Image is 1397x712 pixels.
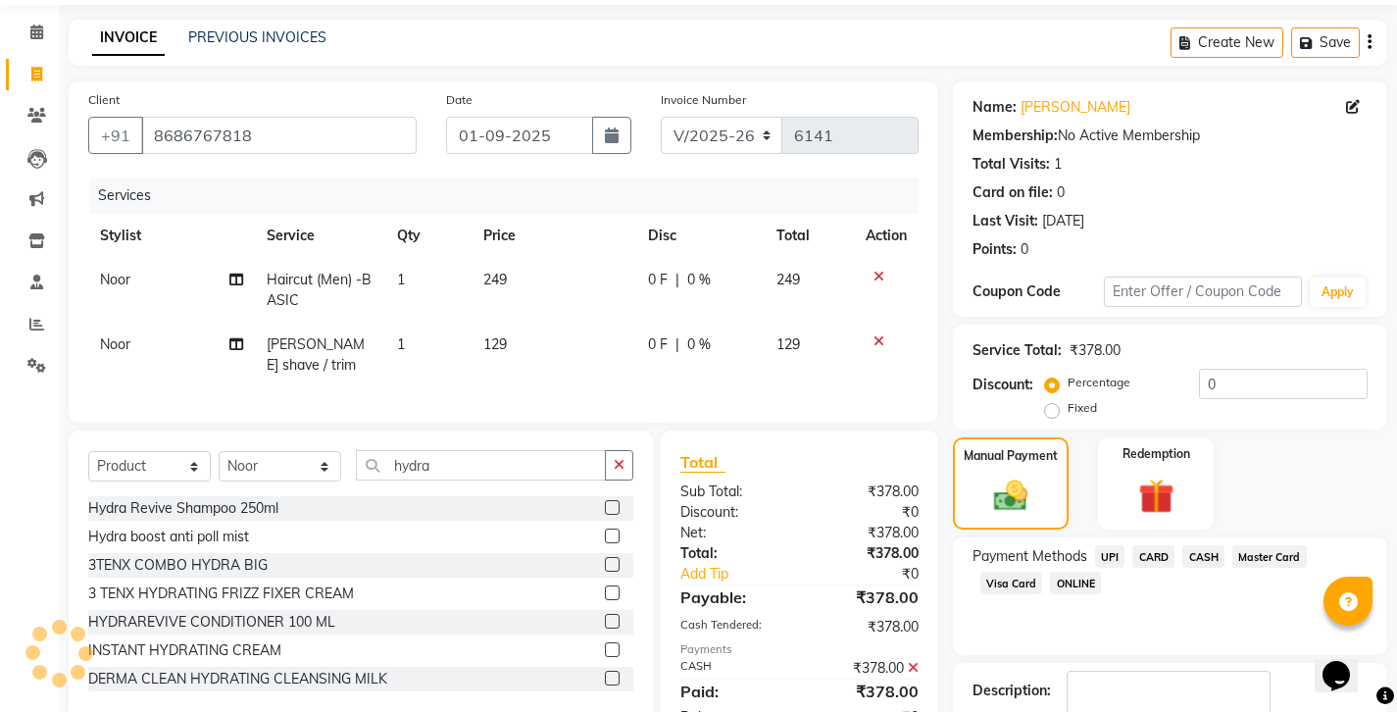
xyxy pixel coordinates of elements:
span: [PERSON_NAME] shave / trim [267,335,365,374]
div: ₹378.00 [1070,340,1121,361]
span: 0 F [648,270,668,290]
div: ₹378.00 [799,585,932,609]
span: | [675,270,679,290]
div: ₹378.00 [799,543,932,564]
span: Total [680,452,725,473]
label: Percentage [1068,374,1130,391]
a: Add Tip [666,564,822,585]
span: 0 % [687,334,711,355]
th: Action [854,214,919,258]
label: Client [88,91,120,109]
label: Fixed [1068,399,1097,417]
div: Services [90,178,933,214]
label: Redemption [1123,445,1190,463]
iframe: chat widget [1315,634,1377,692]
div: ₹378.00 [799,680,932,703]
input: Enter Offer / Coupon Code [1104,277,1302,307]
span: 1 [397,271,405,288]
label: Manual Payment [964,447,1058,465]
div: Hydra boost anti poll mist [88,527,249,547]
div: ₹378.00 [799,482,932,502]
span: 129 [483,335,507,353]
div: Total Visits: [973,154,1050,175]
div: ₹0 [799,502,932,523]
div: DERMA CLEAN HYDRATING CLEANSING MILK [88,669,387,689]
span: Master Card [1232,545,1307,568]
div: Coupon Code [973,281,1104,302]
a: PREVIOUS INVOICES [188,28,326,46]
span: Noor [100,271,130,288]
div: Points: [973,239,1017,260]
div: HYDRAREVIVE CONDITIONER 100 ML [88,612,335,633]
div: Sub Total: [666,482,799,502]
div: Card on file: [973,182,1053,203]
div: Last Visit: [973,211,1038,231]
th: Disc [636,214,765,258]
div: ₹378.00 [799,658,932,679]
span: 0 % [687,270,711,290]
label: Invoice Number [661,91,746,109]
span: 1 [397,335,405,353]
input: Search or Scan [356,450,606,481]
span: CASH [1182,545,1224,568]
div: Membership: [973,126,1058,146]
th: Service [255,214,385,258]
div: ₹0 [822,564,933,585]
div: Paid: [666,680,799,703]
span: CARD [1132,545,1174,568]
div: Payments [680,641,919,658]
img: _gift.svg [1127,475,1185,519]
span: Visa Card [980,572,1043,594]
div: Description: [973,681,1051,701]
label: Date [446,91,473,109]
th: Qty [385,214,472,258]
span: UPI [1095,545,1125,568]
img: _cash.svg [983,477,1038,516]
span: ONLINE [1050,572,1101,594]
div: 0 [1057,182,1065,203]
div: CASH [666,658,799,679]
input: Search by Name/Mobile/Email/Code [141,117,417,154]
div: 1 [1054,154,1062,175]
div: Hydra Revive Shampoo 250ml [88,498,278,519]
div: ₹378.00 [799,523,932,543]
div: Total: [666,543,799,564]
div: ₹378.00 [799,617,932,637]
a: [PERSON_NAME] [1021,97,1130,118]
div: Cash Tendered: [666,617,799,637]
div: 0 [1021,239,1028,260]
span: Payment Methods [973,546,1087,567]
div: Payable: [666,585,799,609]
div: [DATE] [1042,211,1084,231]
th: Price [472,214,636,258]
th: Total [765,214,854,258]
span: 0 F [648,334,668,355]
button: Save [1291,27,1360,58]
div: INSTANT HYDRATING CREAM [88,640,281,661]
div: Net: [666,523,799,543]
div: 3TENX COMBO HYDRA BIG [88,555,268,576]
th: Stylist [88,214,255,258]
div: Discount: [973,375,1033,395]
span: Haircut (Men) -BASIC [267,271,372,309]
a: INVOICE [92,21,165,56]
div: 3 TENX HYDRATING FRIZZ FIXER CREAM [88,584,354,604]
span: 249 [776,271,800,288]
span: | [675,334,679,355]
span: 249 [483,271,507,288]
button: Apply [1310,278,1366,307]
div: Service Total: [973,340,1062,361]
button: +91 [88,117,143,154]
span: Noor [100,335,130,353]
div: No Active Membership [973,126,1368,146]
div: Name: [973,97,1017,118]
div: Discount: [666,502,799,523]
button: Create New [1171,27,1283,58]
span: 129 [776,335,800,353]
